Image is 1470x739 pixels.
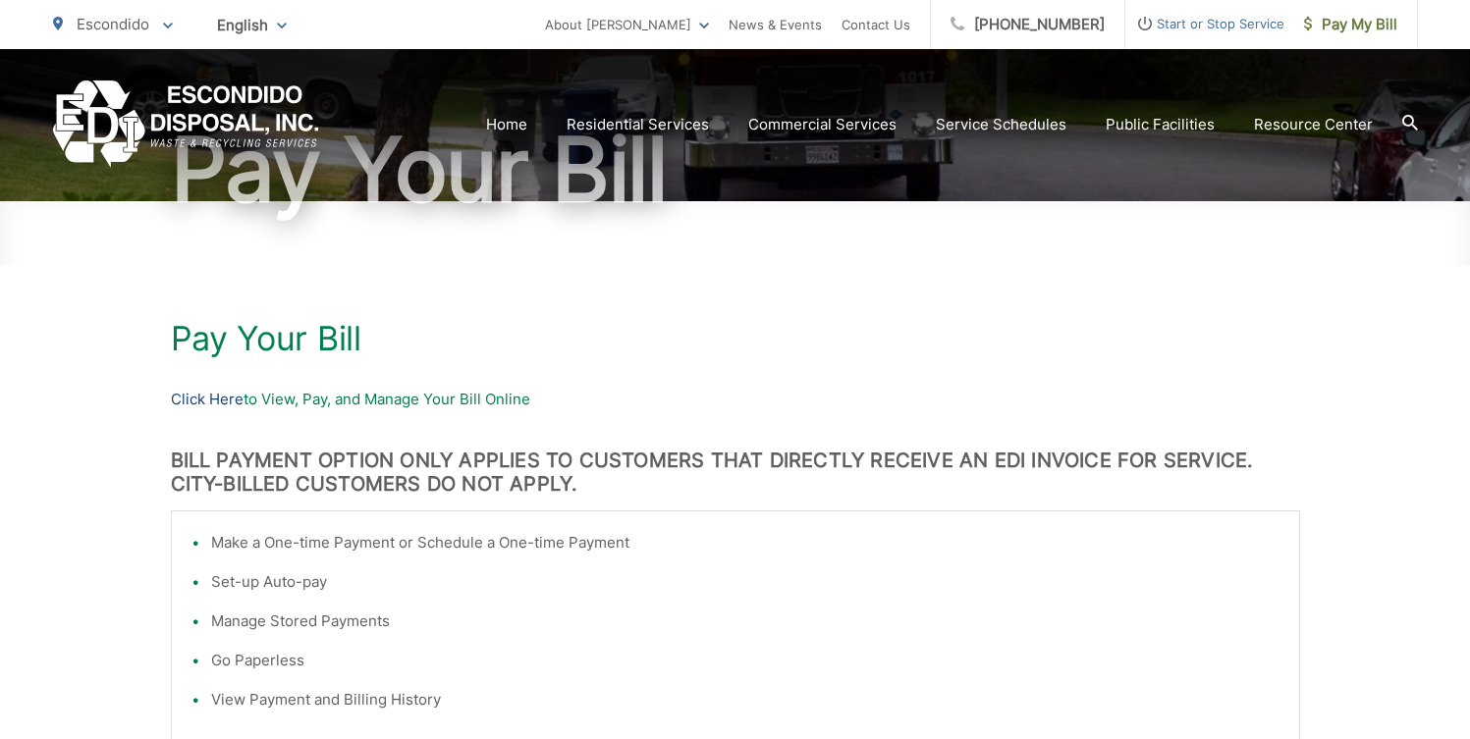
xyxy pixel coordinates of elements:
[1106,113,1215,136] a: Public Facilities
[171,449,1300,496] h3: BILL PAYMENT OPTION ONLY APPLIES TO CUSTOMERS THAT DIRECTLY RECEIVE AN EDI INVOICE FOR SERVICE. C...
[171,388,244,411] a: Click Here
[202,8,301,42] span: English
[211,688,1279,712] li: View Payment and Billing History
[936,113,1066,136] a: Service Schedules
[842,13,910,36] a: Contact Us
[211,609,1279,633] li: Manage Stored Payments
[1304,13,1397,36] span: Pay My Bill
[211,570,1279,594] li: Set-up Auto-pay
[1254,113,1373,136] a: Resource Center
[77,15,149,33] span: Escondido
[748,113,897,136] a: Commercial Services
[211,531,1279,554] li: Make a One-time Payment or Schedule a One-time Payment
[545,13,709,36] a: About [PERSON_NAME]
[53,80,319,168] a: EDCD logo. Return to the homepage.
[486,113,527,136] a: Home
[171,388,1300,411] p: to View, Pay, and Manage Your Bill Online
[53,121,1418,219] h1: Pay Your Bill
[567,113,709,136] a: Residential Services
[211,649,1279,672] li: Go Paperless
[729,13,822,36] a: News & Events
[171,319,1300,358] h1: Pay Your Bill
